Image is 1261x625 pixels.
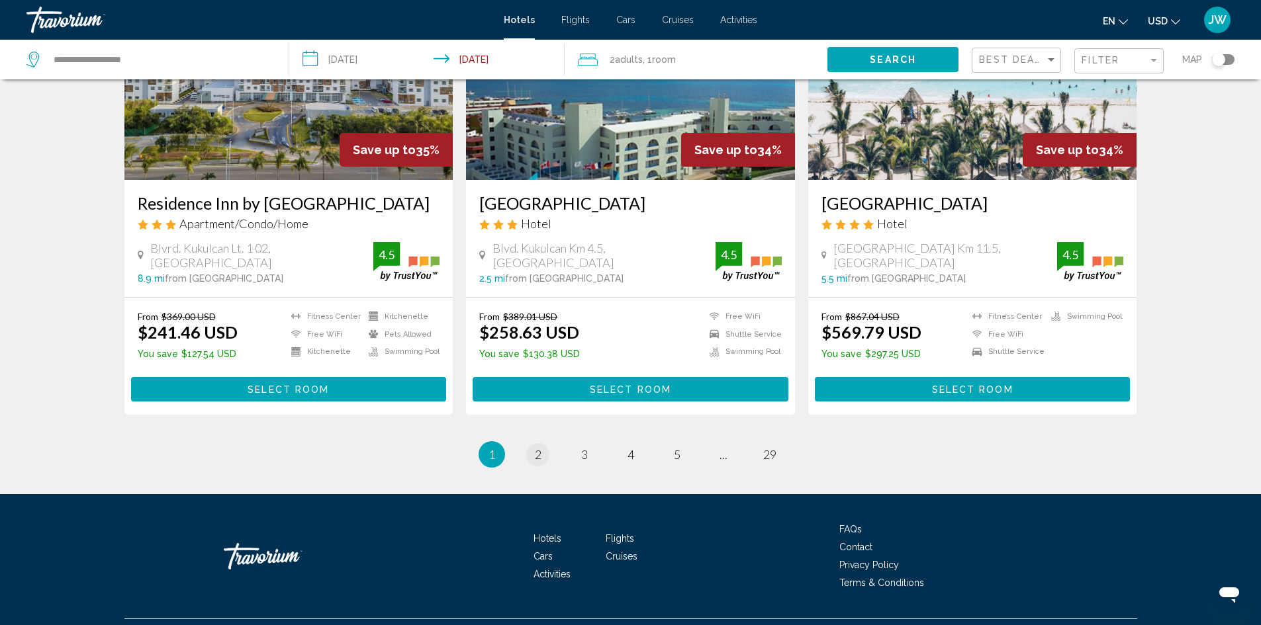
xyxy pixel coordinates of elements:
span: Adults [615,54,643,65]
span: USD [1148,16,1168,26]
span: From [138,311,158,322]
button: Select Room [473,377,788,401]
a: Hotels [504,15,535,25]
ins: $569.79 USD [821,322,921,342]
span: ... [720,447,727,462]
li: Fitness Center [285,311,362,322]
a: Terms & Conditions [839,577,924,588]
span: Blvd. Kukulcan Km 4.5, [GEOGRAPHIC_DATA] [492,241,716,270]
a: Activities [720,15,757,25]
span: Room [652,54,676,65]
span: 2 [610,50,643,69]
span: Hotel [877,216,908,231]
li: Free WiFi [966,329,1045,340]
li: Swimming Pool [703,346,782,357]
button: Travelers: 2 adults, 0 children [565,40,827,79]
span: , 1 [643,50,676,69]
ins: $258.63 USD [479,322,579,342]
li: Free WiFi [703,311,782,322]
div: 3 star Apartment [138,216,440,231]
li: Swimming Pool [1045,311,1123,322]
span: Filter [1082,55,1119,65]
span: 3 [581,447,588,462]
li: Shuttle Service [703,329,782,340]
a: Cars [616,15,635,25]
button: Check-in date: Dec 14, 2025 Check-out date: Dec 17, 2025 [289,40,565,79]
span: Select Room [248,384,329,395]
span: From [479,311,500,322]
a: Privacy Policy [839,560,899,570]
span: Select Room [932,384,1013,395]
img: trustyou-badge.svg [716,242,782,281]
a: Flights [606,533,634,544]
button: Filter [1074,48,1164,75]
span: Hotel [521,216,551,231]
span: Apartment/Condo/Home [179,216,308,231]
button: Toggle map [1202,54,1235,65]
span: 2 [535,447,541,462]
span: Save up to [694,143,757,157]
span: You save [821,349,862,359]
div: 3 star Hotel [479,216,782,231]
button: Change language [1103,11,1128,30]
li: Kitchenette [285,346,362,357]
div: 4 star Hotel [821,216,1124,231]
a: Hotels [534,533,561,544]
a: Select Room [131,380,447,395]
img: trustyou-badge.svg [1057,242,1123,281]
div: 34% [681,133,795,167]
div: 34% [1023,133,1137,167]
div: 35% [340,133,453,167]
span: 4 [628,447,634,462]
span: 5.5 mi [821,273,847,284]
p: $297.25 USD [821,349,921,359]
span: Best Deals [979,54,1049,65]
button: Select Room [131,377,447,401]
span: JW [1209,13,1227,26]
span: from [GEOGRAPHIC_DATA] [847,273,966,284]
a: Contact [839,542,872,552]
li: Swimming Pool [362,346,440,357]
a: [GEOGRAPHIC_DATA] [821,193,1124,213]
a: Select Room [815,380,1131,395]
span: from [GEOGRAPHIC_DATA] [505,273,624,284]
li: Free WiFi [285,329,362,340]
p: $127.54 USD [138,349,238,359]
span: You save [479,349,520,359]
span: en [1103,16,1115,26]
del: $867.04 USD [845,311,900,322]
span: Select Room [590,384,671,395]
span: Cruises [606,551,637,562]
span: [GEOGRAPHIC_DATA] Km 11.5, [GEOGRAPHIC_DATA] [833,241,1058,270]
li: Shuttle Service [966,346,1045,357]
div: 4.5 [1057,247,1084,263]
span: from [GEOGRAPHIC_DATA] [165,273,283,284]
a: Cruises [662,15,694,25]
p: $130.38 USD [479,349,580,359]
li: Kitchenette [362,311,440,322]
a: Select Room [473,380,788,395]
span: You save [138,349,178,359]
span: Save up to [1036,143,1099,157]
a: Residence Inn by [GEOGRAPHIC_DATA] [138,193,440,213]
span: 1 [489,447,495,462]
a: Flights [561,15,590,25]
button: Change currency [1148,11,1180,30]
a: Travorium [26,7,490,33]
a: [GEOGRAPHIC_DATA] [479,193,782,213]
div: 4.5 [716,247,742,263]
span: Save up to [353,143,416,157]
mat-select: Sort by [979,55,1057,66]
span: 8.9 mi [138,273,165,284]
del: $389.01 USD [503,311,557,322]
a: Travorium [224,536,356,576]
